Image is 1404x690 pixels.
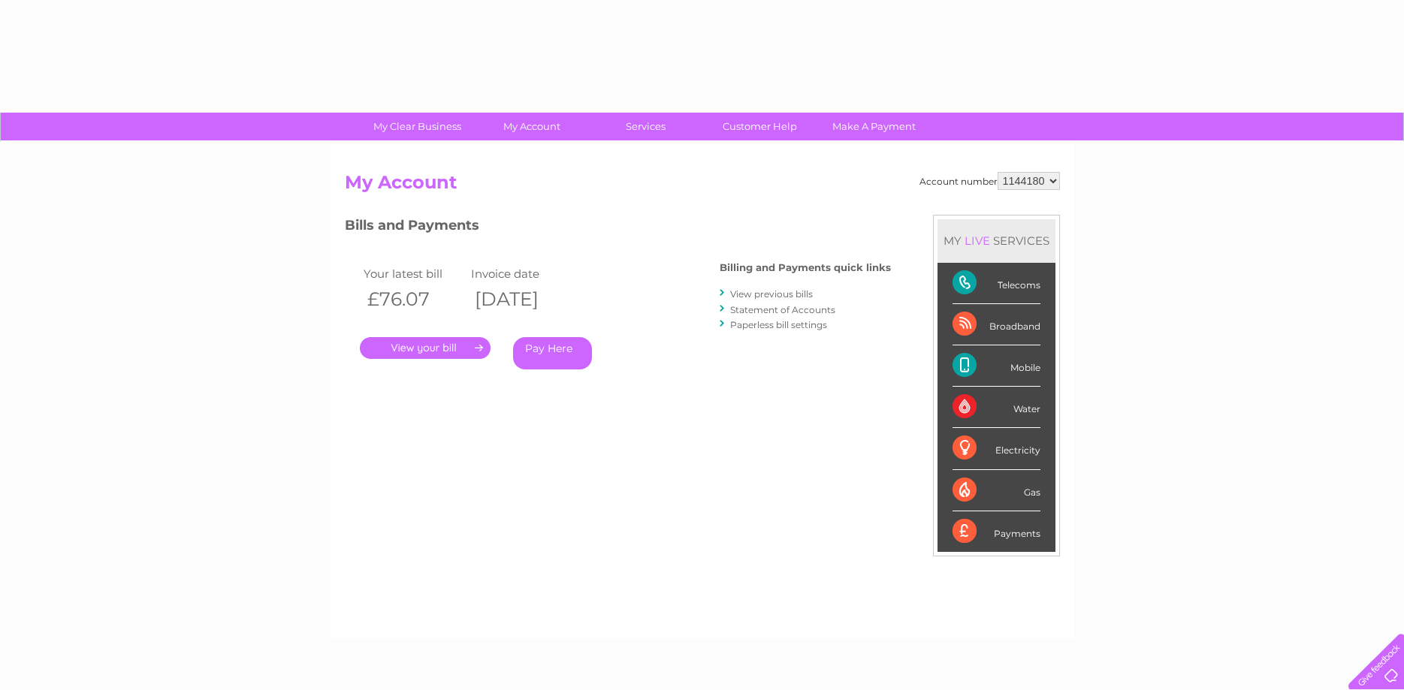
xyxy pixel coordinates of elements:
a: My Clear Business [355,113,479,140]
a: Services [584,113,708,140]
div: Gas [953,470,1040,511]
div: Broadband [953,304,1040,345]
div: Payments [953,511,1040,552]
div: Telecoms [953,263,1040,304]
td: Your latest bill [360,264,468,284]
div: Water [953,387,1040,428]
a: Paperless bill settings [730,319,827,330]
td: Invoice date [467,264,575,284]
a: . [360,337,491,359]
a: View previous bills [730,288,813,300]
th: £76.07 [360,284,468,315]
th: [DATE] [467,284,575,315]
div: Account number [919,172,1060,190]
div: Electricity [953,428,1040,469]
a: Make A Payment [812,113,936,140]
div: LIVE [962,234,993,248]
a: Customer Help [698,113,822,140]
a: Statement of Accounts [730,304,835,315]
div: MY SERVICES [938,219,1055,262]
a: My Account [470,113,593,140]
h4: Billing and Payments quick links [720,262,891,273]
h3: Bills and Payments [345,215,891,241]
h2: My Account [345,172,1060,200]
a: Pay Here [513,337,592,369]
div: Mobile [953,345,1040,387]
